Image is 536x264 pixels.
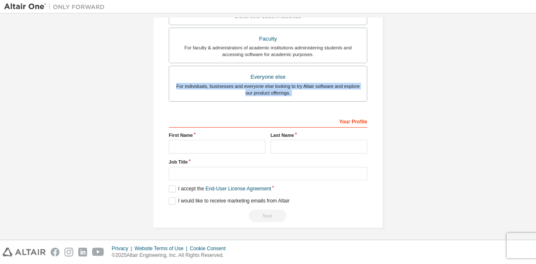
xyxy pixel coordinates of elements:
[169,210,367,222] div: Read and acccept EULA to continue
[112,245,134,252] div: Privacy
[174,33,362,45] div: Faculty
[169,114,367,128] div: Your Profile
[174,44,362,58] div: For faculty & administrators of academic institutions administering students and accessing softwa...
[134,245,190,252] div: Website Terms of Use
[169,197,289,205] label: I would like to receive marketing emails from Altair
[169,132,265,138] label: First Name
[271,132,367,138] label: Last Name
[4,3,109,11] img: Altair One
[190,245,230,252] div: Cookie Consent
[174,83,362,96] div: For individuals, businesses and everyone else looking to try Altair software and explore our prod...
[78,248,87,256] img: linkedin.svg
[112,252,231,259] p: © 2025 Altair Engineering, Inc. All Rights Reserved.
[92,248,104,256] img: youtube.svg
[174,71,362,83] div: Everyone else
[51,248,59,256] img: facebook.svg
[206,186,271,192] a: End-User License Agreement
[64,248,73,256] img: instagram.svg
[3,248,46,256] img: altair_logo.svg
[169,159,367,165] label: Job Title
[169,185,271,192] label: I accept the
